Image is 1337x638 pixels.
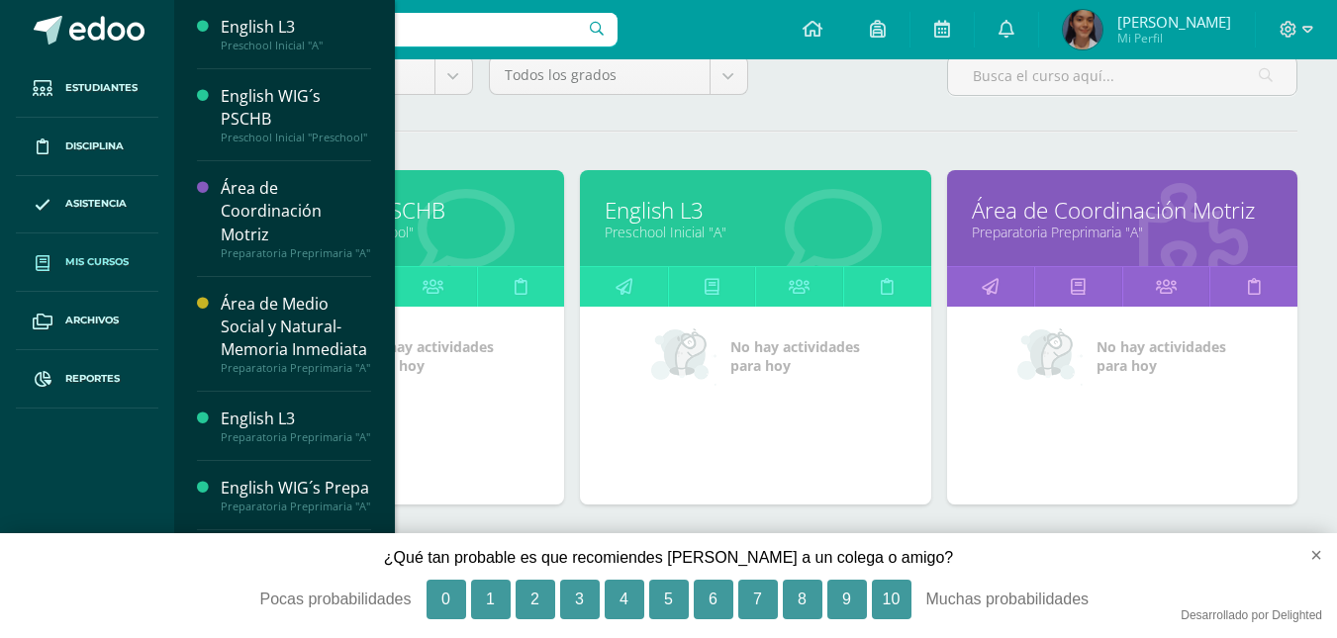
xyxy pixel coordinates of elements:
div: Preschool Inicial "A" [221,39,371,52]
span: Disciplina [65,138,124,154]
div: Preparatoria Preprimaria "A" [221,361,371,375]
span: No hay actividades para hoy [364,337,494,375]
span: Mi Perfil [1117,30,1231,46]
a: Área de Medio Social y Natural- Memoria InmediataPreparatoria Preprimaria "A" [221,293,371,375]
span: Asistencia [65,196,127,212]
input: Busca un usuario... [187,13,618,46]
div: English L3 [221,408,371,430]
button: 10, Muchas probabilidades [872,580,911,619]
img: no_activities_small.png [1017,326,1083,386]
a: Disciplina [16,118,158,176]
div: English WIG´s PSCHB [221,85,371,131]
button: 4 [605,580,644,619]
div: Preparatoria Preprimaria "A" [221,246,371,260]
img: no_activities_small.png [651,326,716,386]
span: Archivos [65,313,119,328]
span: [PERSON_NAME] [1117,12,1231,32]
a: Todos los grados [490,56,747,94]
a: English WIG´s PSCHBPreschool Inicial "Preschool" [221,85,371,144]
button: 3 [560,580,600,619]
div: Preparatoria Preprimaria "A" [221,500,371,513]
button: 0, Pocas probabilidades [427,580,466,619]
a: Mis cursos [16,233,158,292]
div: Área de Coordinación Motriz [221,177,371,245]
span: Mis cursos [65,254,129,270]
button: 8 [783,580,822,619]
button: 7 [738,580,778,619]
button: 5 [649,580,689,619]
a: Asistencia [16,176,158,234]
a: English L3Preschool Inicial "A" [221,16,371,52]
a: English L3 [605,195,906,226]
a: English WIG´s PrepaPreparatoria Preprimaria "A" [221,477,371,513]
span: Estudiantes [65,80,138,96]
span: No hay actividades para hoy [730,337,860,375]
a: Archivos [16,292,158,350]
img: a9dc8396f538b77b0731af4a51e04737.png [1063,10,1102,49]
a: Reportes [16,350,158,409]
span: No hay actividades para hoy [1097,337,1226,375]
a: Área de Coordinación MotrizPreparatoria Preprimaria "A" [221,177,371,259]
a: Estudiantes [16,59,158,118]
div: Muchas probabilidades [926,580,1174,619]
a: Área de Coordinación Motriz [972,195,1273,226]
div: English WIG´s Prepa [221,477,371,500]
span: Reportes [65,371,120,387]
div: English L3 [221,16,371,39]
span: Todos los grados [505,56,695,94]
button: 2 [516,580,555,619]
input: Busca el curso aquí... [948,56,1296,95]
a: Preschool Inicial "A" [605,223,906,241]
a: English L3Preparatoria Preprimaria "A" [221,408,371,444]
div: Área de Medio Social y Natural- Memoria Inmediata [221,293,371,361]
button: close survey [1279,533,1337,577]
a: Preparatoria Preprimaria "A" [972,223,1273,241]
div: Pocas probabilidades [164,580,412,619]
button: 9 [827,580,867,619]
button: 1 [471,580,511,619]
button: 6 [694,580,733,619]
div: Preparatoria Preprimaria "A" [221,430,371,444]
div: Preschool Inicial "Preschool" [221,131,371,144]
